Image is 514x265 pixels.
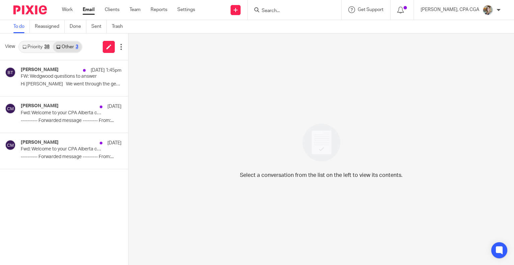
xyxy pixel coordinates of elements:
[21,81,121,87] p: Hi [PERSON_NAME] We went through the general...
[21,74,101,79] p: FW: Wedgwood questions to answer
[13,5,47,14] img: Pixie
[5,103,16,114] img: svg%3E
[298,119,345,166] img: image
[5,67,16,78] img: svg%3E
[177,6,195,13] a: Settings
[240,171,403,179] p: Select a conversation from the list on the left to view its contents.
[21,146,101,152] p: Fwd: Welcome to your CPA Alberta course - Income Tax - Owner-Manager Compensation
[21,110,101,116] p: Fwd: Welcome to your CPA Alberta course - Corporate Tax - Review of Tax Planning
[13,20,30,33] a: To do
[62,6,73,13] a: Work
[107,103,121,110] p: [DATE]
[76,45,78,49] div: 3
[261,8,321,14] input: Search
[107,140,121,146] p: [DATE]
[5,140,16,150] img: svg%3E
[35,20,65,33] a: Reassigned
[44,45,50,49] div: 38
[91,20,107,33] a: Sent
[83,6,95,13] a: Email
[358,7,383,12] span: Get Support
[19,42,53,52] a: Priority38
[21,103,59,109] h4: [PERSON_NAME]
[21,154,121,160] p: ---------- Forwarded message --------- From:...
[91,67,121,74] p: [DATE] 1:45pm
[483,5,493,15] img: Chrissy%20McGale%20Bio%20Pic%201.jpg
[21,67,59,73] h4: [PERSON_NAME]
[53,42,81,52] a: Other3
[112,20,128,33] a: Trash
[5,43,15,50] span: View
[21,118,121,124] p: ---------- Forwarded message --------- From:...
[70,20,86,33] a: Done
[105,6,119,13] a: Clients
[421,6,479,13] p: [PERSON_NAME], CPA CGA
[130,6,141,13] a: Team
[21,140,59,145] h4: [PERSON_NAME]
[151,6,167,13] a: Reports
